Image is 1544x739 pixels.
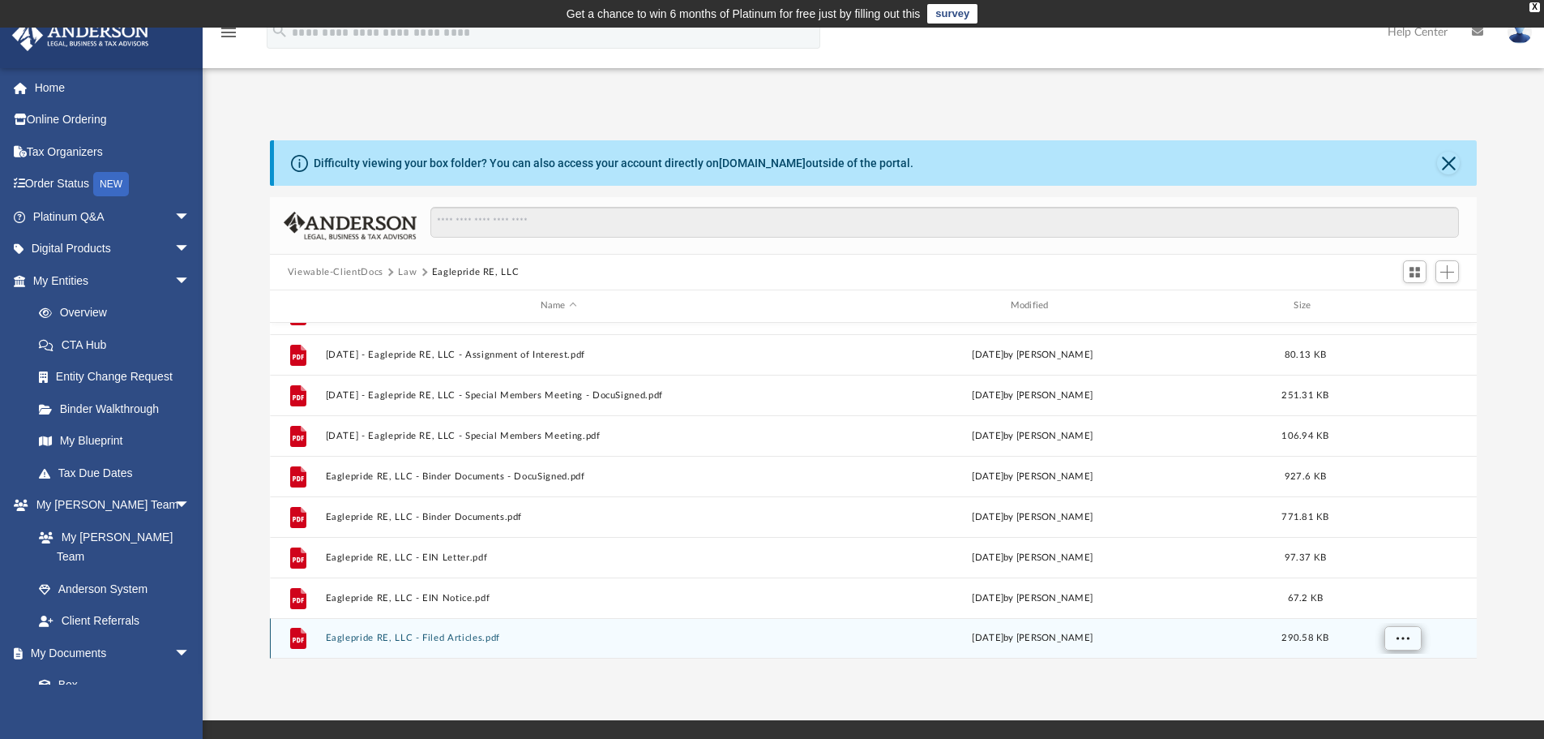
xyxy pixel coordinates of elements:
div: id [277,299,318,313]
span: arrow_drop_down [174,489,207,522]
div: Difficulty viewing your box folder? You can also access your account directly on outside of the p... [314,155,913,172]
div: [DATE] by [PERSON_NAME] [799,428,1266,443]
div: [DATE] by [PERSON_NAME] [799,388,1266,402]
a: My Documentsarrow_drop_down [11,637,207,669]
div: Get a chance to win 6 months of Platinum for free just by filling out this [567,4,921,24]
span: 67.2 KB [1287,593,1323,602]
span: 106.94 KB [1281,431,1328,440]
a: CTA Hub [23,329,215,361]
a: My Blueprint [23,425,207,458]
a: Binder Walkthrough [23,393,215,425]
button: Eaglepride RE, LLC - EIN Notice.pdf [325,593,792,604]
a: Order StatusNEW [11,168,215,201]
button: Eaglepride RE, LLC - Binder Documents - DocuSigned.pdf [325,471,792,482]
button: Switch to Grid View [1403,260,1427,283]
span: 290.58 KB [1281,634,1328,642]
span: arrow_drop_down [174,200,207,234]
button: Close [1437,152,1460,174]
button: Add [1435,260,1460,283]
div: [DATE] by [PERSON_NAME] [799,469,1266,483]
button: [DATE] - Eaglepride RE, LLC - Assignment of Interest.pdf [325,350,792,360]
button: Eaglepride RE, LLC - EIN Letter.pdf [325,552,792,563]
a: My [PERSON_NAME] Teamarrow_drop_down [11,489,207,522]
div: NEW [93,172,129,196]
span: 927.6 KB [1285,471,1326,480]
img: Anderson Advisors Platinum Portal [7,19,154,51]
a: Platinum Q&Aarrow_drop_down [11,200,215,233]
button: Eaglepride RE, LLC - Filed Articles.pdf [325,633,792,643]
button: Law [398,265,417,280]
button: Viewable-ClientDocs [288,265,383,280]
button: [DATE] - Eaglepride RE, LLC - Special Members Meeting.pdf [325,431,792,441]
a: My Entitiesarrow_drop_down [11,264,215,297]
a: Tax Organizers [11,135,215,168]
a: Anderson System [23,573,207,605]
button: Eaglepride RE, LLC [432,265,520,280]
span: arrow_drop_down [174,264,207,298]
i: menu [219,23,238,42]
a: Client Referrals [23,605,207,638]
input: Search files and folders [430,207,1459,238]
button: Eaglepride RE, LLC - Binder Documents.pdf [325,512,792,522]
a: Box [23,669,199,702]
a: Tax Due Dates [23,457,215,489]
a: survey [927,4,977,24]
span: 97.37 KB [1285,552,1326,561]
a: My [PERSON_NAME] Team [23,521,199,573]
div: [DATE] by [PERSON_NAME] [799,550,1266,565]
img: User Pic [1508,20,1532,44]
div: id [1345,299,1458,313]
a: Online Ordering [11,104,215,136]
button: [DATE] - Eaglepride RE, LLC - Special Members Meeting - DocuSigned.pdf [325,390,792,401]
span: 771.81 KB [1281,512,1328,521]
div: [DATE] by [PERSON_NAME] [799,591,1266,605]
div: [DATE] by [PERSON_NAME] [799,631,1266,646]
div: close [1529,2,1540,12]
div: Modified [798,299,1265,313]
a: Home [11,71,215,104]
a: Entity Change Request [23,361,215,393]
a: [DOMAIN_NAME] [719,157,806,170]
div: Size [1272,299,1337,313]
div: [DATE] by [PERSON_NAME] [799,509,1266,524]
div: Name [324,299,791,313]
i: search [271,22,289,40]
button: More options [1384,626,1421,651]
span: 80.13 KB [1285,350,1326,359]
div: grid [270,323,1478,659]
a: Overview [23,297,215,329]
a: menu [219,31,238,42]
span: arrow_drop_down [174,637,207,670]
span: 251.31 KB [1281,390,1328,399]
div: [DATE] by [PERSON_NAME] [799,347,1266,362]
span: arrow_drop_down [174,233,207,266]
a: Digital Productsarrow_drop_down [11,233,215,265]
